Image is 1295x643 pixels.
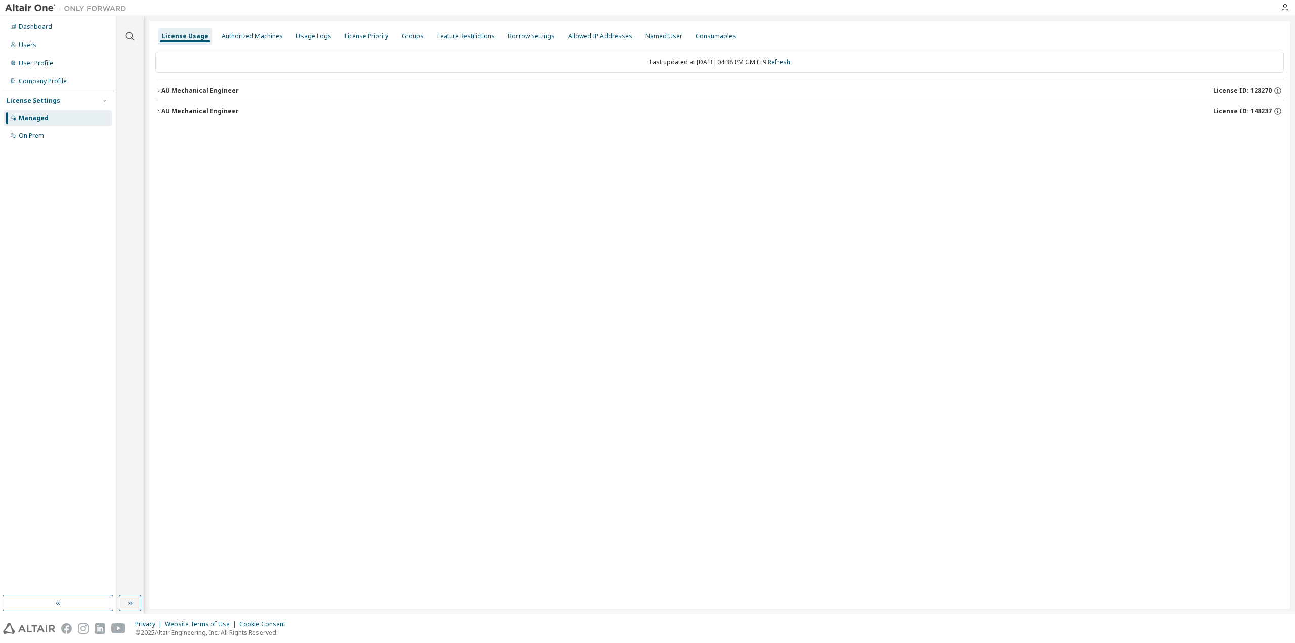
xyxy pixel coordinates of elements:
[78,623,89,634] img: instagram.svg
[402,32,424,40] div: Groups
[568,32,632,40] div: Allowed IP Addresses
[19,77,67,85] div: Company Profile
[111,623,126,634] img: youtube.svg
[19,23,52,31] div: Dashboard
[161,107,239,115] div: AU Mechanical Engineer
[19,59,53,67] div: User Profile
[61,623,72,634] img: facebook.svg
[161,87,239,95] div: AU Mechanical Engineer
[19,114,49,122] div: Managed
[1213,107,1272,115] span: License ID: 148237
[155,100,1284,122] button: AU Mechanical EngineerLicense ID: 148237
[3,623,55,634] img: altair_logo.svg
[1213,87,1272,95] span: License ID: 128270
[508,32,555,40] div: Borrow Settings
[135,620,165,628] div: Privacy
[645,32,682,40] div: Named User
[344,32,388,40] div: License Priority
[155,79,1284,102] button: AU Mechanical EngineerLicense ID: 128270
[222,32,283,40] div: Authorized Machines
[95,623,105,634] img: linkedin.svg
[155,52,1284,73] div: Last updated at: [DATE] 04:38 PM GMT+9
[162,32,208,40] div: License Usage
[7,97,60,105] div: License Settings
[5,3,132,13] img: Altair One
[135,628,291,637] p: © 2025 Altair Engineering, Inc. All Rights Reserved.
[19,41,36,49] div: Users
[696,32,736,40] div: Consumables
[239,620,291,628] div: Cookie Consent
[768,58,790,66] a: Refresh
[296,32,331,40] div: Usage Logs
[437,32,495,40] div: Feature Restrictions
[19,132,44,140] div: On Prem
[165,620,239,628] div: Website Terms of Use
